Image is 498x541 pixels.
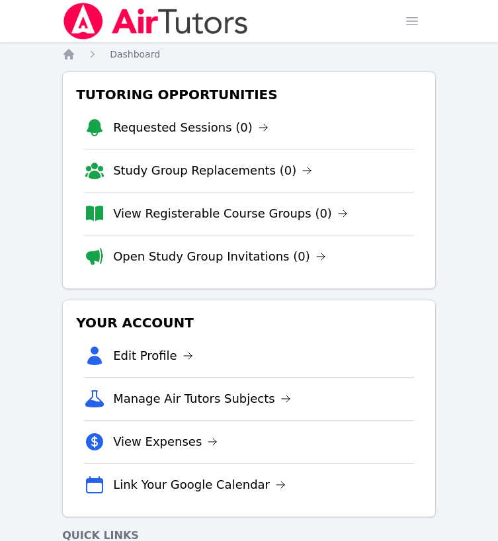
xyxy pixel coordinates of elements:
a: View Registerable Course Groups (0) [113,204,348,223]
a: Study Group Replacements (0) [113,161,312,180]
span: Dashboard [110,49,160,60]
a: Requested Sessions (0) [113,118,269,137]
a: Dashboard [110,48,160,61]
a: Link Your Google Calendar [113,476,286,494]
a: Open Study Group Invitations (0) [113,247,326,266]
h3: Tutoring Opportunities [73,83,425,106]
a: View Expenses [113,433,218,451]
h3: Your Account [73,311,425,335]
nav: Breadcrumb [62,48,436,61]
a: Manage Air Tutors Subjects [113,390,291,408]
a: Edit Profile [113,347,193,365]
img: Air Tutors [62,3,249,40]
